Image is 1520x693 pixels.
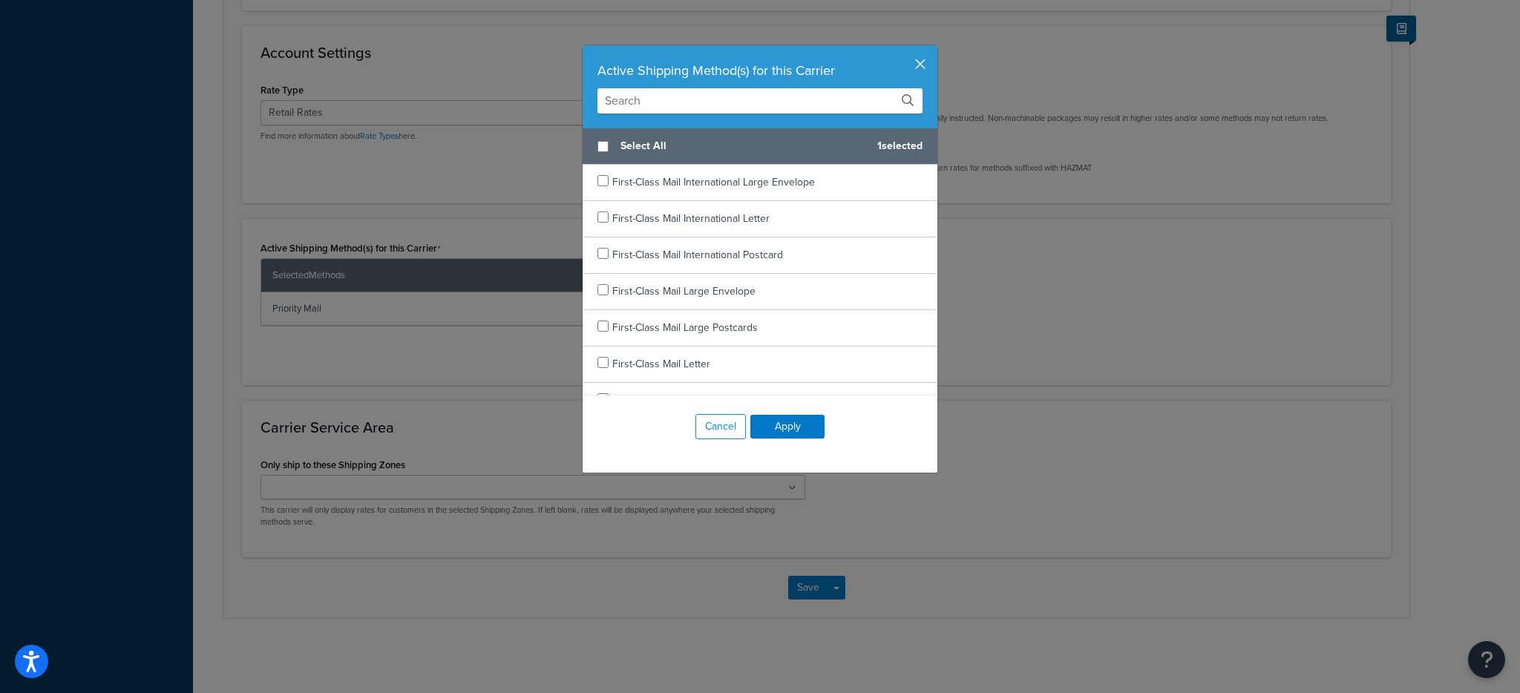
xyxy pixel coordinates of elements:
[695,414,746,439] button: Cancel
[597,88,923,114] input: Search
[612,211,770,226] span: First-Class Mail International Letter
[597,60,923,81] div: Active Shipping Method(s) for this Carrier
[612,393,787,408] span: First-Class Mail Package Service Retail
[612,356,710,372] span: First-Class Mail Letter
[620,136,865,157] span: Select All
[612,320,758,335] span: First-Class Mail Large Postcards
[583,128,937,165] div: 1 selected
[612,247,783,263] span: First-Class Mail International Postcard
[612,174,815,190] span: First-Class Mail International Large Envelope
[612,283,756,299] span: First-Class Mail Large Envelope
[750,415,825,439] button: Apply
